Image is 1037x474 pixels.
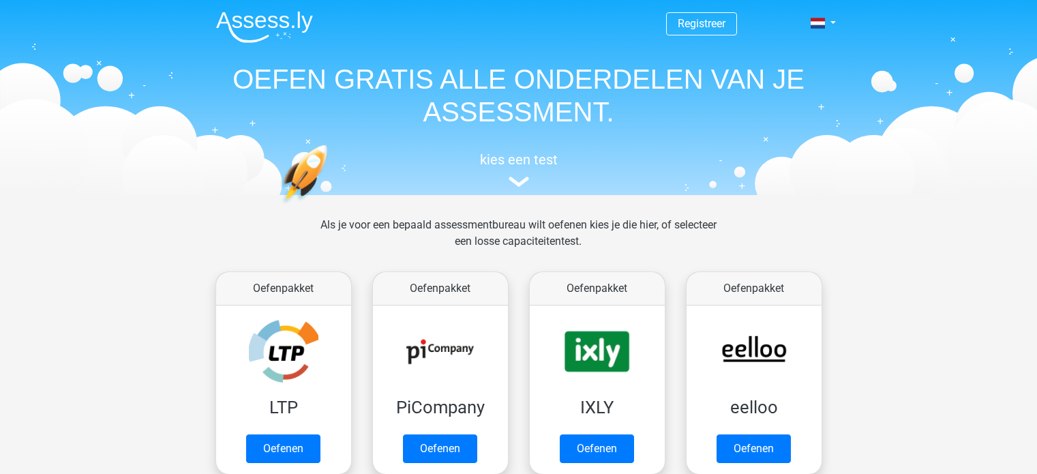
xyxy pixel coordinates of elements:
a: Oefenen [403,434,477,463]
img: Assessly [216,11,313,43]
a: Oefenen [717,434,791,463]
a: kies een test [205,151,832,188]
a: Registreer [678,17,725,30]
a: Oefenen [560,434,634,463]
img: oefenen [280,145,380,268]
a: Oefenen [246,434,320,463]
div: Als je voor een bepaald assessmentbureau wilt oefenen kies je die hier, of selecteer een losse ca... [310,217,727,266]
img: assessment [509,177,529,187]
h1: OEFEN GRATIS ALLE ONDERDELEN VAN JE ASSESSMENT. [205,63,832,128]
h5: kies een test [205,151,832,168]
